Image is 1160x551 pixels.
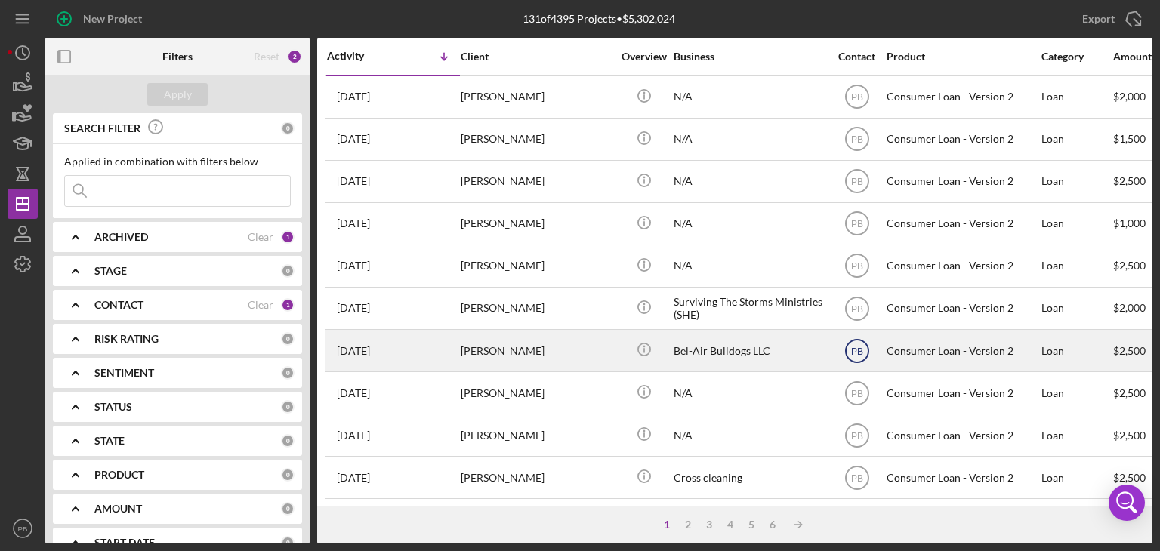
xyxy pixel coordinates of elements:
div: Loan [1041,204,1112,244]
text: PB [850,303,862,314]
div: Consumer Loan - Version 2 [887,457,1038,497]
button: New Project [45,4,157,34]
div: 0 [281,332,295,346]
b: Filters [162,51,193,63]
div: Consumer Loan - Version 2 [887,77,1038,117]
div: N/A [674,415,825,455]
div: 131 of 4395 Projects • $5,302,024 [523,13,675,25]
div: 0 [281,536,295,549]
div: N/A [674,246,825,286]
div: N/A [674,77,825,117]
div: 3 [699,519,720,531]
div: 1 [281,230,295,244]
b: SENTIMENT [94,367,154,379]
div: Activity [327,50,393,62]
text: PB [850,92,862,103]
div: 2 [287,49,302,64]
text: PB [18,525,28,533]
b: RISK RATING [94,333,159,345]
div: N/A [674,119,825,159]
div: [PERSON_NAME] [461,288,612,328]
div: 2 [677,519,699,531]
time: 2025-08-07 03:45 [337,133,370,145]
div: 0 [281,434,295,448]
div: Applied in combination with filters below [64,155,291,168]
time: 2025-07-03 03:28 [337,387,370,399]
div: Export [1082,4,1115,34]
time: 2025-08-08 02:23 [337,91,370,103]
b: AMOUNT [94,503,142,515]
button: Apply [147,83,208,106]
time: 2025-08-01 19:47 [337,217,370,229]
div: Consumer Loan - Version 2 [887,246,1038,286]
div: Consumer Loan - Version 2 [887,331,1038,371]
div: Loan [1041,119,1112,159]
div: 0 [281,468,295,482]
div: Clear [248,231,273,243]
time: 2025-07-30 17:36 [337,260,370,272]
div: 0 [281,400,295,414]
div: 0 [281,122,295,135]
div: Open Intercom Messenger [1109,485,1145,521]
div: Business [674,51,825,63]
b: STATUS [94,401,132,413]
b: ARCHIVED [94,231,148,243]
div: Consumer Loan - Version 2 [887,373,1038,413]
text: PB [850,261,862,272]
b: STATE [94,435,125,447]
div: Bel-Air Bulldogs LLC [674,331,825,371]
div: 1 [656,519,677,531]
div: 1 [281,298,295,312]
time: 2025-06-03 17:44 [337,472,370,484]
text: PB [850,388,862,399]
text: PB [850,134,862,145]
button: PB [8,513,38,543]
div: N/A [674,204,825,244]
div: [PERSON_NAME] [461,415,612,455]
div: Loan [1041,457,1112,497]
div: 6 [762,519,783,531]
div: N/A [674,500,825,540]
div: Loan [1041,373,1112,413]
time: 2025-07-14 23:01 [337,302,370,314]
div: Loan [1041,331,1112,371]
div: Apply [164,83,192,106]
div: [PERSON_NAME] [461,500,612,540]
div: Loan [1041,162,1112,202]
div: Overview [615,51,672,63]
div: N/A [674,373,825,413]
div: 0 [281,502,295,516]
div: Product [887,51,1038,63]
b: SEARCH FILTER [64,122,140,134]
b: CONTACT [94,299,143,311]
div: 0 [281,366,295,380]
div: Loan [1041,77,1112,117]
div: Category [1041,51,1112,63]
div: [PERSON_NAME] [461,331,612,371]
div: [PERSON_NAME] [461,457,612,497]
div: [PERSON_NAME] [461,204,612,244]
div: Reset [254,51,279,63]
div: [PERSON_NAME] [461,162,612,202]
div: Loan [1041,246,1112,286]
b: START DATE [94,537,155,549]
div: Consumer Loan - Version 2 [887,119,1038,159]
text: PB [850,346,862,356]
div: 4 [720,519,741,531]
text: PB [850,430,862,441]
div: Loan [1041,288,1112,328]
div: Consumer Loan - Version 2 [887,204,1038,244]
div: New Project [83,4,142,34]
div: Contact [828,51,885,63]
div: Consumer Loan - Version 2 [887,415,1038,455]
div: Loan [1041,500,1112,540]
div: [PERSON_NAME] [461,246,612,286]
div: Clear [248,299,273,311]
div: Consumer Loan - Version 2 [887,288,1038,328]
div: Consumer Loan - Version 2 [887,162,1038,202]
div: [PERSON_NAME] [461,77,612,117]
div: N/A [674,162,825,202]
b: PRODUCT [94,469,144,481]
div: Consumer Loan - Version 2 [887,500,1038,540]
text: PB [850,219,862,229]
